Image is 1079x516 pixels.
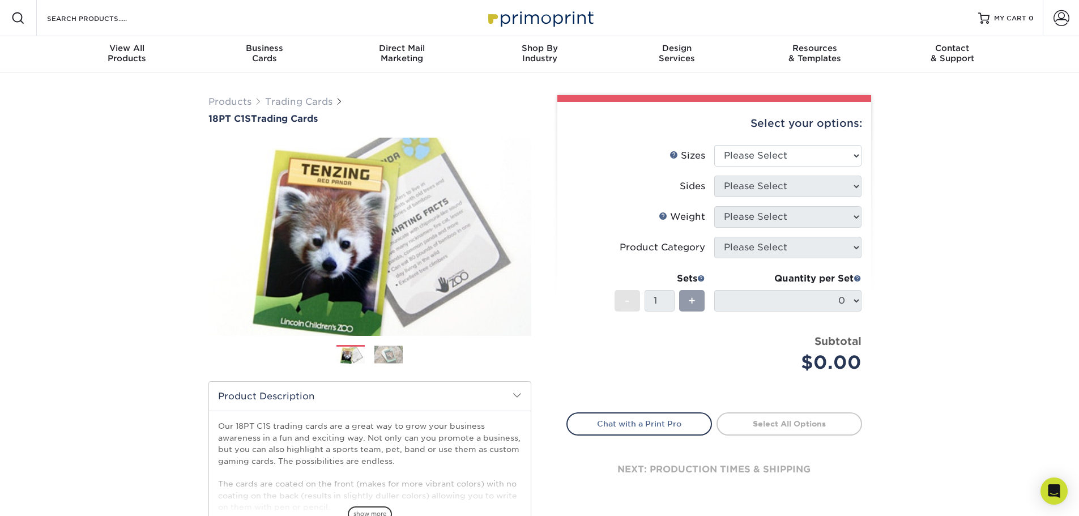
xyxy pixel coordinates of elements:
h2: Product Description [209,382,531,411]
div: Quantity per Set [714,272,862,285]
a: DesignServices [608,36,746,73]
span: + [688,292,696,309]
a: Chat with a Print Pro [566,412,712,435]
a: 18PT C1STrading Cards [208,113,531,124]
span: Shop By [471,43,608,53]
a: Resources& Templates [746,36,884,73]
div: & Support [884,43,1021,63]
img: Primoprint [483,6,596,30]
div: Sizes [669,149,705,163]
div: $0.00 [723,349,862,376]
h1: Trading Cards [208,113,531,124]
a: Shop ByIndustry [471,36,608,73]
img: 18PT C1S 01 [208,125,531,348]
div: Cards [195,43,333,63]
span: MY CART [994,14,1026,23]
div: Products [58,43,196,63]
div: Weight [659,210,705,224]
span: 18PT C1S [208,113,251,124]
span: Business [195,43,333,53]
div: Services [608,43,746,63]
div: Open Intercom Messenger [1040,477,1068,505]
a: Products [208,96,251,107]
div: Select your options: [566,102,862,145]
div: Industry [471,43,608,63]
a: Select All Options [717,412,862,435]
div: next: production times & shipping [566,436,862,504]
span: Contact [884,43,1021,53]
span: Design [608,43,746,53]
div: Sides [680,180,705,193]
div: Marketing [333,43,471,63]
a: BusinessCards [195,36,333,73]
span: Resources [746,43,884,53]
a: View AllProducts [58,36,196,73]
div: & Templates [746,43,884,63]
a: Direct MailMarketing [333,36,471,73]
img: Trading Cards 02 [374,346,403,363]
p: Our 18PT C1S trading cards are a great way to grow your business awareness in a fun and exciting ... [218,420,522,513]
a: Trading Cards [265,96,332,107]
a: Contact& Support [884,36,1021,73]
input: SEARCH PRODUCTS..... [46,11,156,25]
span: View All [58,43,196,53]
iframe: Google Customer Reviews [3,481,96,512]
div: Product Category [620,241,705,254]
span: 0 [1029,14,1034,22]
img: Trading Cards 01 [336,346,365,365]
strong: Subtotal [814,335,862,347]
span: Direct Mail [333,43,471,53]
div: Sets [615,272,705,285]
span: - [625,292,630,309]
